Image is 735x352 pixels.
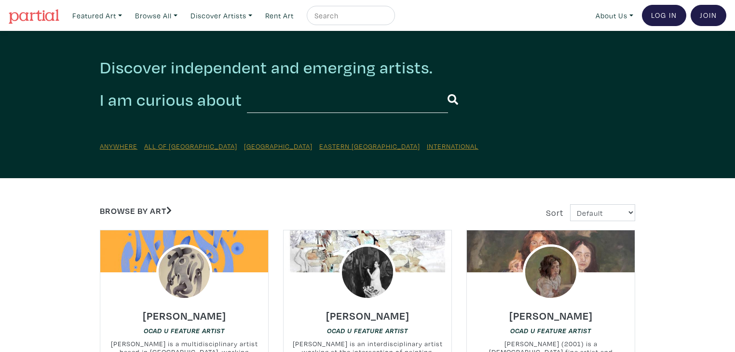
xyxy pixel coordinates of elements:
[144,327,225,335] em: OCAD U Feature Artist
[186,6,257,26] a: Discover Artists
[319,141,420,151] a: Eastern [GEOGRAPHIC_DATA]
[244,141,313,151] a: [GEOGRAPHIC_DATA]
[100,141,137,151] a: Anywhere
[313,10,386,22] input: Search
[327,326,408,335] a: OCAD U Feature Artist
[68,6,126,26] a: Featured Art
[156,244,212,300] img: phpThumb.php
[510,326,591,335] a: OCAD U Feature Artist
[427,141,478,151] a: International
[144,141,237,151] a: All of [GEOGRAPHIC_DATA]
[144,326,225,335] a: OCAD U Feature Artist
[340,244,395,300] img: phpThumb.php
[326,307,409,318] a: [PERSON_NAME]
[327,327,408,335] em: OCAD U Feature Artist
[642,5,686,26] a: Log In
[326,309,409,322] h6: [PERSON_NAME]
[691,5,726,26] a: Join
[143,307,226,318] a: [PERSON_NAME]
[546,207,563,218] span: Sort
[100,205,172,216] a: Browse by Art
[510,327,591,335] em: OCAD U Feature Artist
[591,6,638,26] a: About Us
[509,309,593,322] h6: [PERSON_NAME]
[100,89,242,111] h2: I am curious about
[509,307,593,318] a: [PERSON_NAME]
[143,309,226,322] h6: [PERSON_NAME]
[131,6,182,26] a: Browse All
[261,6,298,26] a: Rent Art
[100,57,635,78] h2: Discover independent and emerging artists.
[523,244,579,300] img: phpThumb.php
